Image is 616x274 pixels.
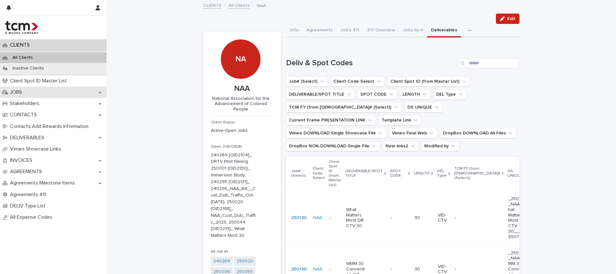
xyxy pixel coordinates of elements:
button: DropBox DOWNLOAD All Files [440,128,517,138]
p: All Expense Codes [7,214,57,220]
a: 240269 [213,258,230,265]
button: LENGTH [400,89,431,100]
button: DEL Type [433,89,467,100]
p: Agreements Milestone Items [7,180,80,186]
a: All Clients [229,1,250,9]
button: Info [286,24,303,37]
p: - [391,265,393,272]
p: 30 [415,215,432,221]
a: 250020 [237,258,253,265]
p: AGREEMENTS [7,169,47,175]
button: Edit [496,14,519,24]
button: Vimeo DOWNLOAD Single Showcase File [286,128,386,138]
p: Vimeo Showcase Links [7,146,67,152]
p: DS UNIQUE [508,168,524,180]
p: 240269 [OID2104]_ DRTV Pilot Filming, 250001 [OID2130]_ Immersion Study, 240295 [OID2131]_ 240295... [211,152,258,239]
p: DELIV Type List [7,203,51,209]
button: Job# (Select) [286,76,328,87]
p: - [455,215,474,221]
p: - [391,214,393,221]
p: NAA [257,2,266,9]
p: DEL Type [437,168,447,180]
button: Deliverables [427,24,461,37]
p: National Association for the Advancement of Colored People [211,96,271,112]
a: NAA [313,267,322,272]
p: All Clients [7,55,38,60]
button: Vimeo Final Web [389,128,437,138]
p: Active-Open Jobs [211,127,273,134]
button: Current Frame PRESENTATION LINK [286,115,376,125]
p: NAA [211,84,273,93]
button: SPOT CODE [357,89,397,100]
button: Template Link [379,115,422,125]
p: _250130_NAA_What Matters Most QR CTV 30___DS5078 [508,196,527,239]
button: Agreements [303,24,336,37]
p: VID-CTV [438,213,450,224]
button: DELIVERABLE/SPOT TITLE [286,89,355,100]
p: LENGTH [414,170,429,177]
button: New links2 [383,141,419,151]
input: Search [458,58,519,68]
p: Client Spot ID Master List [7,78,72,84]
p: SPOT CODE [390,168,406,180]
span: Client Status [211,121,235,124]
p: Inactive Clients [7,66,49,71]
p: Agreements 411 [7,192,51,198]
button: Job's 411 [336,24,363,37]
p: Contacts Add Rewards Information [7,123,94,130]
button: TCM FY (from Job# (Select)) [286,102,402,112]
button: Client Code Select [331,76,385,87]
button: 411 Overview [363,24,399,37]
p: CONTACTS [7,112,42,118]
button: DropBox NON-DOWNLOAD Single File [286,141,380,151]
button: Jobs by # [399,24,427,37]
button: Client Spot ID (from Master List) [387,76,470,87]
p: - [329,267,341,272]
p: DELIVERABLE/SPOT TITLE [345,168,383,180]
a: NAA [313,215,322,221]
a: 250130 [291,215,307,221]
a: CLIENTS [203,1,221,9]
p: - [329,215,341,221]
img: 4hMmSqQkux38exxPVZHQ [5,21,38,34]
span: All Job #s [211,250,228,254]
span: Open JOB/OID#s [211,145,242,149]
p: Stakeholders [7,100,45,107]
p: 30 [415,267,432,272]
p: JOBS [7,89,27,95]
a: 250130 [291,267,307,272]
p: Client Spot ID (from Master List) [329,158,342,189]
p: TCM FY (from [DEMOGRAPHIC_DATA]# (Select)) [454,165,500,182]
button: Modified by [421,141,459,151]
button: DS UNIQUE [405,102,443,112]
p: What Matters Most QR CTV 30 [346,207,365,229]
p: CLIENTS [7,42,35,48]
div: NA [221,15,260,64]
p: Client Code Select [313,165,325,182]
p: DELIVERABLES [7,135,49,141]
p: INVOICES [7,157,37,163]
p: Job# (Select) [291,168,309,180]
p: - [455,267,474,272]
h1: Deliv & Spot Codes [286,58,456,68]
span: Edit [507,16,515,21]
